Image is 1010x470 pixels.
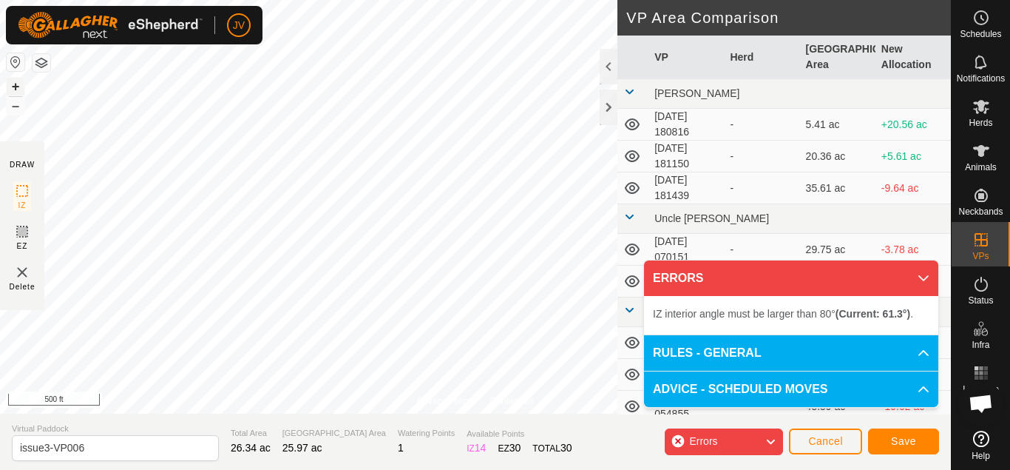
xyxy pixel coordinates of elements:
td: [DATE] 181150 [648,141,724,172]
span: IZ [18,200,27,211]
th: New Allocation [875,36,951,79]
th: VP [648,36,724,79]
span: IZ interior angle must be larger than 80° . [653,308,913,320]
td: +20.56 ac [875,109,951,141]
span: 26.34 ac [231,442,271,454]
button: Map Layers [33,54,50,72]
span: Status [968,296,993,305]
p-accordion-content: ERRORS [644,296,938,335]
div: - [730,117,793,132]
div: IZ [467,440,486,456]
span: [GEOGRAPHIC_DATA] Area [282,427,386,440]
td: 35.61 ac [800,172,875,204]
div: EZ [498,440,521,456]
td: [DATE] 180816 [648,109,724,141]
span: EZ [17,241,28,252]
img: Gallagher Logo [18,12,203,38]
span: Save [891,435,916,447]
td: [DATE] 181439 [648,172,724,204]
img: VP [13,263,31,281]
span: Animals [965,163,997,172]
span: Herds [969,118,992,127]
span: Infra [972,340,989,349]
td: 5.41 ac [800,109,875,141]
span: 25.97 ac [282,442,322,454]
span: 14 [475,442,487,454]
td: 29.75 ac [800,234,875,266]
span: JV [233,18,245,33]
span: [PERSON_NAME] [654,87,739,99]
button: + [7,78,24,95]
td: 20.36 ac [800,141,875,172]
span: Cancel [808,435,843,447]
span: Heatmap [963,385,999,394]
div: - [730,242,793,258]
span: Help [972,451,990,460]
div: DRAW [10,159,35,170]
div: - [730,181,793,196]
th: Herd [724,36,799,79]
p-accordion-header: ADVICE - SCHEDULED MOVES [644,372,938,407]
a: Contact Us [490,395,534,408]
button: Reset Map [7,53,24,71]
a: Privacy Policy [417,395,472,408]
div: TOTAL [532,440,572,456]
button: Save [868,429,939,454]
td: [DATE] 070151 [648,234,724,266]
span: Errors [689,435,717,447]
span: Schedules [960,30,1001,38]
span: Neckbands [958,207,1003,216]
span: Available Points [467,428,572,440]
span: RULES - GENERAL [653,344,762,362]
span: 30 [560,442,572,454]
span: Notifications [957,74,1005,83]
p-accordion-header: RULES - GENERAL [644,335,938,371]
th: [GEOGRAPHIC_DATA] Area [800,36,875,79]
p-accordion-header: ERRORS [644,261,938,296]
span: ADVICE - SCHEDULED MOVES [653,380,827,398]
td: -9.64 ac [875,172,951,204]
a: Help [952,425,1010,466]
b: (Current: 61.3°) [836,308,910,320]
span: Uncle [PERSON_NAME] [654,212,769,224]
h2: VP Area Comparison [626,9,951,27]
span: ERRORS [653,269,703,287]
span: 1 [398,442,404,454]
button: Cancel [789,429,862,454]
span: Watering Points [398,427,455,440]
td: +5.61 ac [875,141,951,172]
span: 30 [509,442,521,454]
span: VPs [972,252,989,261]
button: – [7,97,24,115]
td: -3.78 ac [875,234,951,266]
span: Delete [10,281,35,292]
div: - [730,149,793,164]
span: Virtual Paddock [12,423,219,435]
div: Open chat [959,381,1003,426]
span: Total Area [231,427,271,440]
